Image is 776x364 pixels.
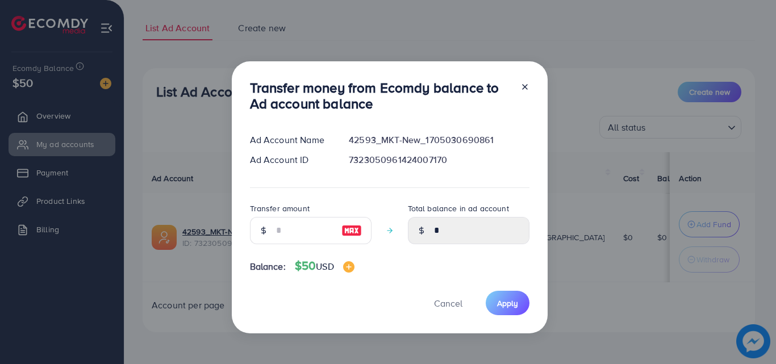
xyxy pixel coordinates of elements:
h3: Transfer money from Ecomdy balance to Ad account balance [250,80,511,112]
div: 7323050961424007170 [340,153,538,166]
span: USD [316,260,333,273]
button: Cancel [420,291,477,315]
div: 42593_MKT-New_1705030690861 [340,133,538,147]
span: Apply [497,298,518,309]
div: Ad Account ID [241,153,340,166]
span: Balance: [250,260,286,273]
label: Transfer amount [250,203,310,214]
div: Ad Account Name [241,133,340,147]
h4: $50 [295,259,354,273]
img: image [341,224,362,237]
span: Cancel [434,297,462,309]
button: Apply [486,291,529,315]
img: image [343,261,354,273]
label: Total balance in ad account [408,203,509,214]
